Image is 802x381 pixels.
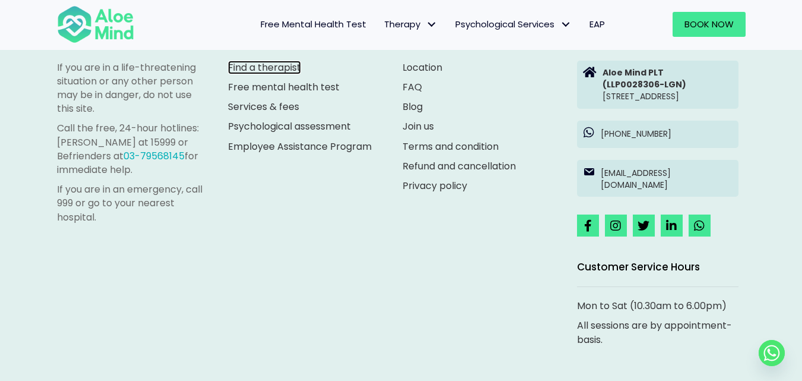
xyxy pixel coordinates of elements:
[577,121,738,148] a: [PHONE_NUMBER]
[402,61,442,74] a: Location
[577,299,738,313] p: Mon to Sat (10.30am to 6.00pm)
[228,140,372,153] a: Employee Assistance Program
[228,80,340,94] a: Free mental health test
[402,159,516,173] a: Refund and cancellation
[261,18,366,30] span: Free Mental Health Test
[589,18,605,30] span: EAP
[581,12,614,37] a: EAP
[57,61,204,116] p: If you are in a life-threatening situation or any other person may be in danger, do not use this ...
[684,18,734,30] span: Book Now
[57,182,204,224] p: If you are in an emergency, call 999 or go to your nearest hospital.
[577,61,738,109] a: Aloe Mind PLT(LLP0028306-LGN)[STREET_ADDRESS]
[384,18,438,30] span: Therapy
[603,67,733,103] p: [STREET_ADDRESS]
[375,12,446,37] a: TherapyTherapy: submenu
[446,12,581,37] a: Psychological ServicesPsychological Services: submenu
[402,140,499,153] a: Terms and condition
[603,78,686,90] strong: (LLP0028306-LGN)
[228,119,351,133] a: Psychological assessment
[673,12,746,37] a: Book Now
[601,167,733,191] p: [EMAIL_ADDRESS][DOMAIN_NAME]
[455,18,572,30] span: Psychological Services
[577,260,700,274] span: Customer Service Hours
[577,160,738,197] a: [EMAIL_ADDRESS][DOMAIN_NAME]
[402,119,434,133] a: Join us
[57,5,134,44] img: Aloe mind Logo
[577,319,738,346] p: All sessions are by appointment-basis.
[402,179,467,193] a: Privacy policy
[402,100,423,114] a: Blog
[57,121,204,177] p: Call the free, 24-hour hotlines: [PERSON_NAME] at 15999 or Befrienders at for immediate help.
[601,128,733,140] p: [PHONE_NUMBER]
[557,16,575,33] span: Psychological Services: submenu
[228,100,299,114] a: Services & fees
[123,149,185,163] a: 03-79568145
[603,67,664,78] strong: Aloe Mind PLT
[252,12,375,37] a: Free Mental Health Test
[759,340,785,366] a: Whatsapp
[423,16,440,33] span: Therapy: submenu
[150,12,614,37] nav: Menu
[228,61,301,74] a: Find a therapist
[402,80,422,94] a: FAQ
